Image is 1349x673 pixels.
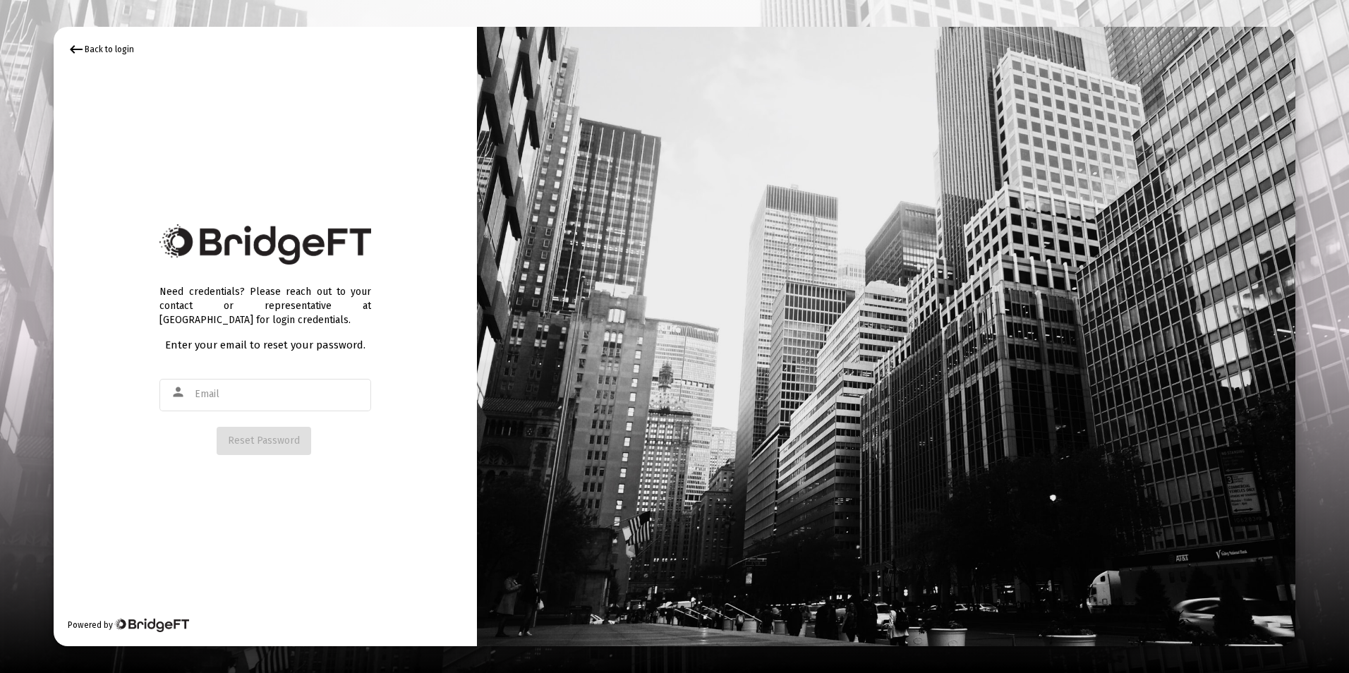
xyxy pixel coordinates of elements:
input: Email [195,389,364,400]
div: Need credentials? Please reach out to your contact or representative at [GEOGRAPHIC_DATA] for log... [159,271,371,327]
button: Reset Password [217,427,311,455]
div: Powered by [68,618,188,632]
mat-icon: keyboard_backspace [68,41,85,58]
span: Reset Password [228,435,300,447]
img: Bridge Financial Technology Logo [114,618,188,632]
mat-icon: person [171,384,188,401]
img: Bridge Financial Technology Logo [159,224,371,265]
div: Back to login [68,41,134,58]
div: Enter your email to reset your password. [159,338,371,352]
